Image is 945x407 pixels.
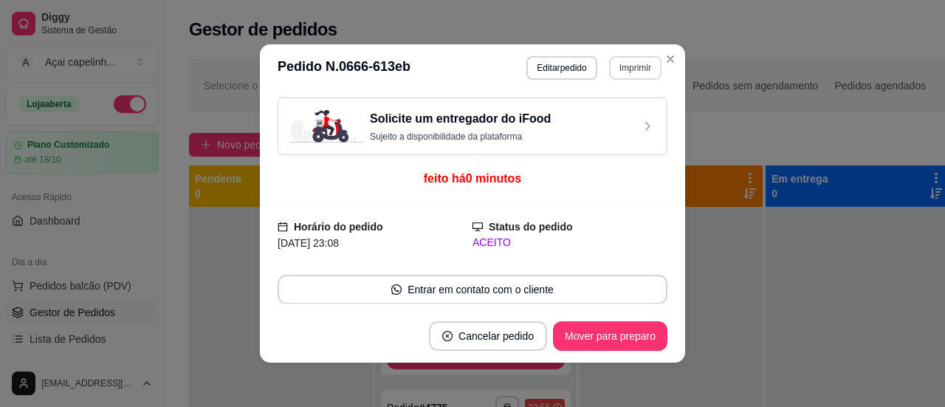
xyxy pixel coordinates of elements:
[472,235,667,250] div: ACEITO
[553,321,667,351] button: Mover para preparo
[489,221,573,233] strong: Status do pedido
[659,47,682,71] button: Close
[609,56,661,80] button: Imprimir
[526,56,597,80] button: Editarpedido
[278,237,339,249] span: [DATE] 23:08
[278,56,410,80] h3: Pedido N. 0666-613eb
[442,331,453,341] span: close-circle
[391,284,402,295] span: whats-app
[294,221,383,233] strong: Horário do pedido
[472,222,483,232] span: desktop
[370,110,551,128] h3: Solicite um entregador do iFood
[290,110,364,143] img: delivery-image
[429,321,547,351] button: close-circleCancelar pedido
[370,131,551,143] p: Sujeito a disponibilidade da plataforma
[278,222,288,232] span: calendar
[424,172,521,185] span: feito há 0 minutos
[278,275,667,304] button: whats-appEntrar em contato com o cliente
